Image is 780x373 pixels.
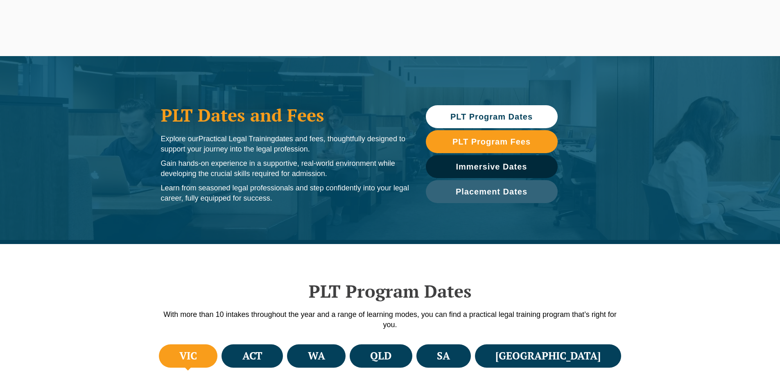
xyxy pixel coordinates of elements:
h4: ACT [242,349,262,363]
span: Practical Legal Training [199,135,275,143]
span: Placement Dates [456,188,527,196]
h4: WA [308,349,325,363]
h4: SA [437,349,450,363]
h1: PLT Dates and Fees [161,105,409,125]
a: PLT Program Fees [426,130,558,153]
h4: VIC [179,349,197,363]
p: Explore our dates and fees, thoughtfully designed to support your journey into the legal profession. [161,134,409,154]
p: Learn from seasoned legal professionals and step confidently into your legal career, fully equipp... [161,183,409,203]
p: Gain hands-on experience in a supportive, real-world environment while developing the crucial ski... [161,158,409,179]
h2: PLT Program Dates [157,281,624,301]
a: PLT Program Dates [426,105,558,128]
span: PLT Program Fees [452,138,531,146]
h4: QLD [370,349,391,363]
a: Placement Dates [426,180,558,203]
span: PLT Program Dates [450,113,533,121]
span: Immersive Dates [456,163,527,171]
p: With more than 10 intakes throughout the year and a range of learning modes, you can find a pract... [157,310,624,330]
a: Immersive Dates [426,155,558,178]
h4: [GEOGRAPHIC_DATA] [495,349,601,363]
